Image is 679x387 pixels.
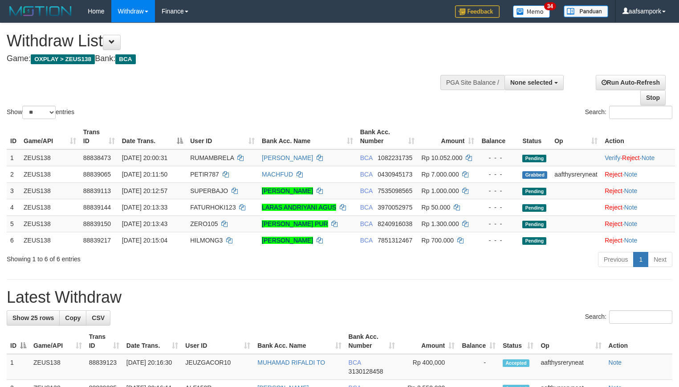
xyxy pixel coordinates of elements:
[190,204,236,211] span: FATURHOKI123
[564,5,608,17] img: panduan.png
[7,124,20,149] th: ID
[31,54,95,64] span: OXPLAY > ZEUS138
[190,154,234,161] span: RUMAMBRELA
[585,310,672,324] label: Search:
[7,149,20,166] td: 1
[422,154,463,161] span: Rp 10.052.000
[544,2,556,10] span: 34
[122,171,167,178] span: [DATE] 20:11:50
[422,187,459,194] span: Rp 1.000.000
[440,75,504,90] div: PGA Site Balance /
[422,171,459,178] span: Rp 7.000.000
[7,54,444,63] h4: Game: Bank:
[7,106,74,119] label: Show entries
[624,187,638,194] a: Note
[624,204,638,211] a: Note
[122,220,167,227] span: [DATE] 20:13:43
[83,204,111,211] span: 88839144
[601,182,675,199] td: ·
[190,171,219,178] span: PETIR787
[85,329,123,354] th: Trans ID: activate to sort column ascending
[7,288,672,306] h1: Latest Withdraw
[30,329,85,354] th: Game/API: activate to sort column ascending
[481,219,515,228] div: - - -
[609,106,672,119] input: Search:
[522,237,546,245] span: Pending
[648,252,672,267] a: Next
[258,124,357,149] th: Bank Acc. Name: activate to sort column ascending
[122,204,167,211] span: [DATE] 20:13:33
[596,75,666,90] a: Run Auto-Refresh
[624,171,638,178] a: Note
[83,220,111,227] span: 88839150
[7,199,20,215] td: 4
[262,187,313,194] a: [PERSON_NAME]
[22,106,56,119] select: Showentries
[360,204,373,211] span: BCA
[345,329,399,354] th: Bank Acc. Number: activate to sort column ascending
[378,204,412,211] span: Copy 3970052975 to clipboard
[378,154,412,161] span: Copy 1082231735 to clipboard
[115,54,135,64] span: BCA
[20,166,80,182] td: ZEUS138
[522,221,546,228] span: Pending
[20,182,80,199] td: ZEUS138
[605,187,622,194] a: Reject
[360,237,373,244] span: BCA
[418,124,478,149] th: Amount: activate to sort column ascending
[357,124,418,149] th: Bank Acc. Number: activate to sort column ascending
[378,220,412,227] span: Copy 8240916038 to clipboard
[349,368,383,375] span: Copy 3130128458 to clipboard
[481,170,515,179] div: - - -
[481,186,515,195] div: - - -
[190,237,223,244] span: HILMONG3
[12,314,54,321] span: Show 25 rows
[633,252,648,267] a: 1
[7,166,20,182] td: 2
[122,154,167,161] span: [DATE] 20:00:31
[118,124,187,149] th: Date Trans.: activate to sort column descending
[605,171,622,178] a: Reject
[510,79,553,86] span: None selected
[360,171,373,178] span: BCA
[551,166,601,182] td: aafthysreryneat
[378,187,412,194] span: Copy 7535098565 to clipboard
[605,329,672,354] th: Action
[122,237,167,244] span: [DATE] 20:15:04
[262,154,313,161] a: [PERSON_NAME]
[83,237,111,244] span: 88839217
[422,220,459,227] span: Rp 1.300.000
[522,155,546,162] span: Pending
[378,237,412,244] span: Copy 7851312467 to clipboard
[85,354,123,380] td: 88839123
[187,124,258,149] th: User ID: activate to sort column ascending
[585,106,672,119] label: Search:
[80,124,118,149] th: Trans ID: activate to sort column ascending
[20,232,80,248] td: ZEUS138
[481,236,515,245] div: - - -
[123,329,182,354] th: Date Trans.: activate to sort column ascending
[20,199,80,215] td: ZEUS138
[499,329,537,354] th: Status: activate to sort column ascending
[123,354,182,380] td: [DATE] 20:16:30
[190,187,228,194] span: SUPERBAJO
[605,154,620,161] a: Verify
[398,354,458,380] td: Rp 400,000
[422,237,454,244] span: Rp 700.000
[30,354,85,380] td: ZEUS138
[7,32,444,50] h1: Withdraw List
[522,204,546,212] span: Pending
[20,124,80,149] th: Game/API: activate to sort column ascending
[360,220,373,227] span: BCA
[7,215,20,232] td: 5
[254,329,345,354] th: Bank Acc. Name: activate to sort column ascending
[537,354,605,380] td: aafthysreryneat
[65,314,81,321] span: Copy
[601,124,675,149] th: Action
[83,154,111,161] span: 88838473
[609,359,622,366] a: Note
[601,149,675,166] td: · ·
[262,220,328,227] a: [PERSON_NAME] PUR
[513,5,550,18] img: Button%20Memo.svg
[522,188,546,195] span: Pending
